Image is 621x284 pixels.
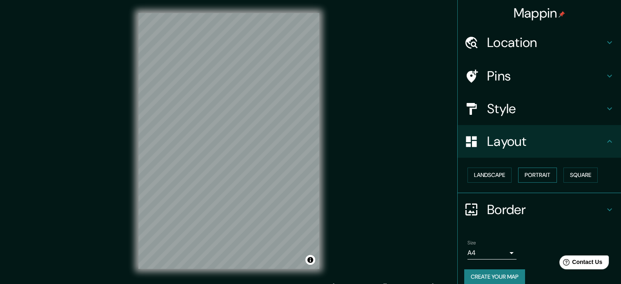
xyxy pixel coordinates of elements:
div: Pins [458,60,621,92]
canvas: Map [138,13,319,269]
div: Layout [458,125,621,158]
h4: Mappin [514,5,565,21]
iframe: Help widget launcher [548,252,612,275]
button: Landscape [467,168,512,183]
div: Style [458,92,621,125]
img: pin-icon.png [559,11,565,18]
h4: Layout [487,133,605,150]
h4: Border [487,201,605,218]
h4: Pins [487,68,605,84]
button: Square [563,168,598,183]
h4: Location [487,34,605,51]
label: Size [467,239,476,246]
button: Portrait [518,168,557,183]
div: Location [458,26,621,59]
div: Border [458,193,621,226]
h4: Style [487,101,605,117]
div: A4 [467,246,516,259]
button: Toggle attribution [305,255,315,265]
